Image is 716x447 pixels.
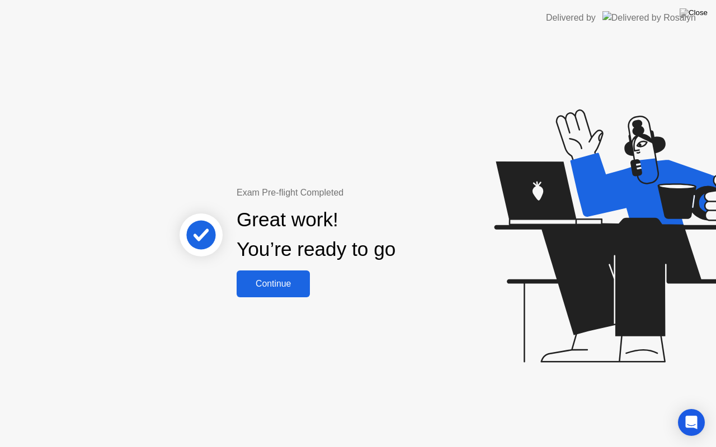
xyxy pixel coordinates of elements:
button: Continue [237,270,310,297]
div: Delivered by [546,11,596,25]
div: Exam Pre-flight Completed [237,186,468,199]
img: Delivered by Rosalyn [602,11,696,24]
img: Close [680,8,708,17]
div: Continue [240,279,307,289]
div: Open Intercom Messenger [678,409,705,436]
div: Great work! You’re ready to go [237,205,395,264]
